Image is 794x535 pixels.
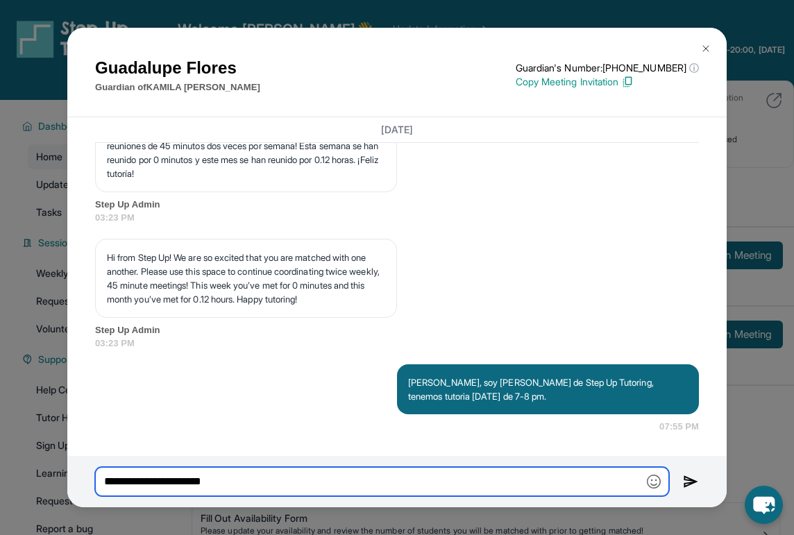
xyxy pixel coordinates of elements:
button: chat-button [745,486,783,524]
span: Step Up Admin [95,323,699,337]
p: Copy Meeting Invitation [516,75,699,89]
img: Copy Icon [621,76,634,88]
p: Hi from Step Up! We are so excited that you are matched with one another. Please use this space t... [107,250,385,306]
p: [PERSON_NAME], soy [PERSON_NAME] de Step Up Tutoring, tenemos tutoria [DATE] de 7-8 pm. [408,375,688,403]
img: Emoji [647,475,661,489]
img: Close Icon [700,43,711,54]
span: Step Up Admin [95,198,699,212]
span: 03:23 PM [95,211,699,225]
img: Send icon [683,473,699,490]
p: Guardian of KAMILA [PERSON_NAME] [95,80,260,94]
h3: [DATE] [95,123,699,137]
p: Guardian's Number: [PHONE_NUMBER] [516,61,699,75]
span: 07:55 PM [659,420,699,434]
span: 03:23 PM [95,337,699,350]
span: ⓘ [689,61,699,75]
h1: Guadalupe Flores [95,56,260,80]
p: ¡Hola de Step Up! Estamos tan emocionados de que estén emparejados. ¡Por favor, usen este espacio... [107,111,385,180]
